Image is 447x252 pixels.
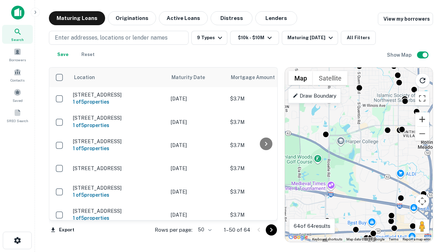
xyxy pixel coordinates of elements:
p: [DATE] [171,188,223,196]
button: Go to next page [266,224,277,236]
p: [DATE] [171,118,223,126]
span: Contacts [10,77,24,83]
span: SREO Search [7,118,28,124]
a: Borrowers [2,45,33,64]
img: Google [287,233,310,242]
span: Saved [13,98,23,103]
p: Rows per page: [155,226,192,234]
p: $3.7M [230,211,300,219]
p: [STREET_ADDRESS] [73,138,164,145]
span: Maturity Date [171,73,214,82]
span: Location [74,73,95,82]
p: [STREET_ADDRESS] [73,185,164,191]
button: All Filters [341,31,376,45]
button: Show street map [288,71,313,85]
h6: 1 of 5 properties [73,145,164,152]
a: Report a map error [403,237,431,241]
h6: 1 of 5 properties [73,98,164,106]
span: Map data ©2025 Google [346,237,384,241]
button: $10k - $10M [230,31,279,45]
p: [STREET_ADDRESS] [73,92,164,98]
button: Reload search area [415,73,430,88]
a: Search [2,25,33,44]
button: Reset [77,48,99,62]
a: View my borrowers [378,13,433,25]
th: Mortgage Amount [227,68,303,87]
button: Zoom in [415,112,429,126]
p: [DATE] [171,211,223,219]
button: Active Loans [159,11,208,25]
p: $3.7M [230,164,300,172]
h6: Show Map [387,51,413,59]
p: [DATE] [171,95,223,103]
th: Maturity Date [167,68,227,87]
button: Export [49,225,76,235]
button: 9 Types [191,31,227,45]
button: Lenders [255,11,297,25]
h6: 1 of 5 properties [73,121,164,129]
p: [DATE] [171,141,223,149]
p: 1–50 of 64 [224,226,250,234]
button: Drag Pegman onto the map to open Street View [415,219,429,233]
button: Keyboard shortcuts [312,237,342,242]
button: Enter addresses, locations or lender names [49,31,189,45]
p: $3.7M [230,141,300,149]
p: $3.7M [230,95,300,103]
p: Enter addresses, locations or lender names [55,34,168,42]
h6: 1 of 5 properties [73,214,164,222]
th: Location [69,68,167,87]
button: Show satellite imagery [313,71,347,85]
span: Borrowers [9,57,26,63]
p: 64 of 64 results [294,222,330,230]
span: Mortgage Amount [231,73,284,82]
p: $3.7M [230,188,300,196]
button: Originations [108,11,156,25]
h6: 1 of 5 properties [73,191,164,199]
span: Search [11,37,24,42]
button: Maturing Loans [49,11,105,25]
p: Draw Boundary [293,92,336,100]
a: SREO Search [2,106,33,125]
img: capitalize-icon.png [11,6,24,20]
button: Maturing [DATE] [282,31,338,45]
a: Saved [2,86,33,105]
p: [DATE] [171,164,223,172]
a: Contacts [2,65,33,84]
p: [STREET_ADDRESS] [73,115,164,121]
button: Save your search to get updates of matches that match your search criteria. [52,48,74,62]
a: Terms (opens in new tab) [389,237,398,241]
button: Distress [211,11,252,25]
button: Toggle fullscreen view [415,91,429,105]
p: $3.7M [230,118,300,126]
div: Maturing [DATE] [287,34,335,42]
div: 0 0 [285,68,433,242]
div: 50 [195,225,213,235]
p: [STREET_ADDRESS] [73,208,164,214]
iframe: Chat Widget [412,174,447,207]
button: Zoom out [415,127,429,141]
p: [STREET_ADDRESS] [73,165,164,171]
a: Open this area in Google Maps (opens a new window) [287,233,310,242]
